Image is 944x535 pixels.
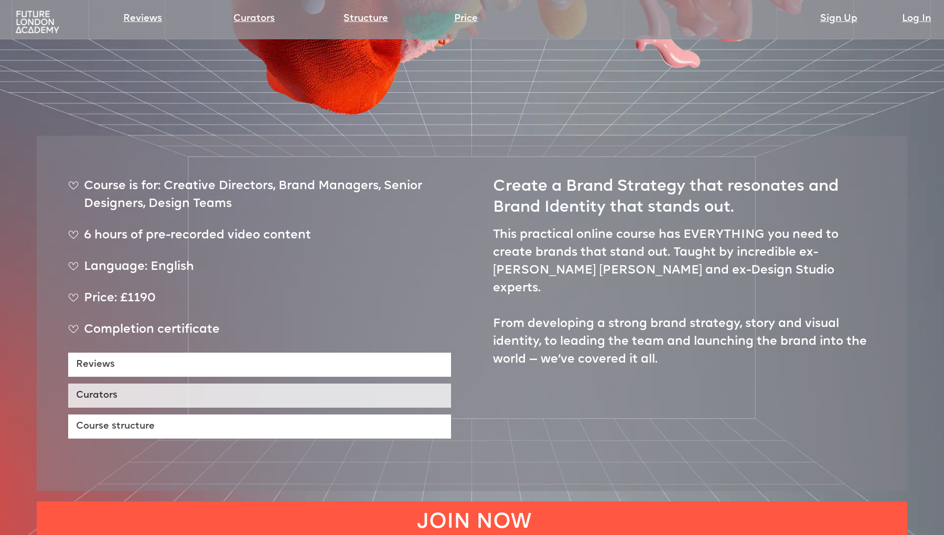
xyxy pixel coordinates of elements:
div: 6 hours of pre-recorded video content [68,227,451,253]
a: Price [454,12,478,26]
a: Course structure [68,414,451,439]
a: Curators [233,12,275,26]
h1: Create a Brand Strategy that resonates and Brand Identity that stands out. [493,167,876,219]
div: Completion certificate [68,321,451,347]
div: Price: £1190 [68,290,451,316]
a: Sign Up [820,12,857,26]
p: This practical online course has EVERYTHING you need to create brands that stand out. Taught by i... [493,226,876,369]
a: Log In [902,12,931,26]
div: Course is for: Creative Directors, Brand Managers, Senior Designers, Design Teams [68,178,451,222]
a: Structure [344,12,388,26]
a: Reviews [123,12,162,26]
a: Reviews [68,353,451,377]
div: Language: English [68,258,451,285]
a: Curators [68,384,451,408]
